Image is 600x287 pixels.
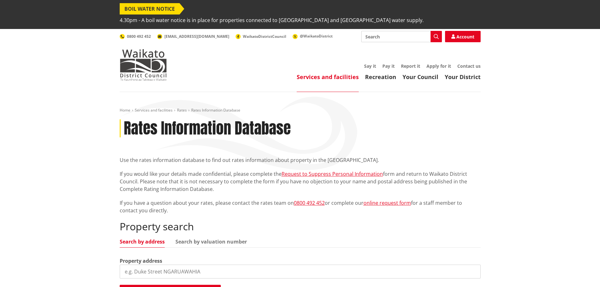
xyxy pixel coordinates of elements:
[300,33,333,39] span: @WaikatoDistrict
[445,31,481,42] a: Account
[120,108,481,113] nav: breadcrumb
[120,221,481,232] h2: Property search
[364,63,376,69] a: Say it
[401,63,420,69] a: Report it
[124,119,291,138] h1: Rates Information Database
[382,63,395,69] a: Pay it
[120,170,481,193] p: If you would like your details made confidential, please complete the form and return to Waikato ...
[157,34,229,39] a: [EMAIL_ADDRESS][DOMAIN_NAME]
[120,156,481,164] p: Use the rates information database to find out rates information about property in the [GEOGRAPHI...
[363,199,411,206] a: online request form
[127,34,151,39] span: 0800 492 452
[293,33,333,39] a: @WaikatoDistrict
[120,49,167,81] img: Waikato District Council - Te Kaunihera aa Takiwaa o Waikato
[445,73,481,81] a: Your District
[135,107,173,113] a: Services and facilities
[236,34,286,39] a: WaikatoDistrictCouncil
[177,107,187,113] a: Rates
[120,239,165,244] a: Search by address
[297,73,359,81] a: Services and facilities
[120,265,481,278] input: e.g. Duke Street NGARUAWAHIA
[120,14,424,26] span: 4.30pm - A boil water notice is in place for properties connected to [GEOGRAPHIC_DATA] and [GEOGR...
[426,63,451,69] a: Apply for it
[361,31,442,42] input: Search input
[365,73,396,81] a: Recreation
[120,257,162,265] label: Property address
[120,199,481,214] p: If you have a question about your rates, please contact the rates team on or complete our for a s...
[282,170,383,177] a: Request to Suppress Personal Information
[164,34,229,39] span: [EMAIL_ADDRESS][DOMAIN_NAME]
[120,34,151,39] a: 0800 492 452
[120,107,130,113] a: Home
[457,63,481,69] a: Contact us
[191,107,240,113] span: Rates Information Database
[243,34,286,39] span: WaikatoDistrictCouncil
[403,73,438,81] a: Your Council
[120,3,180,14] span: BOIL WATER NOTICE
[294,199,325,206] a: 0800 492 452
[175,239,247,244] a: Search by valuation number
